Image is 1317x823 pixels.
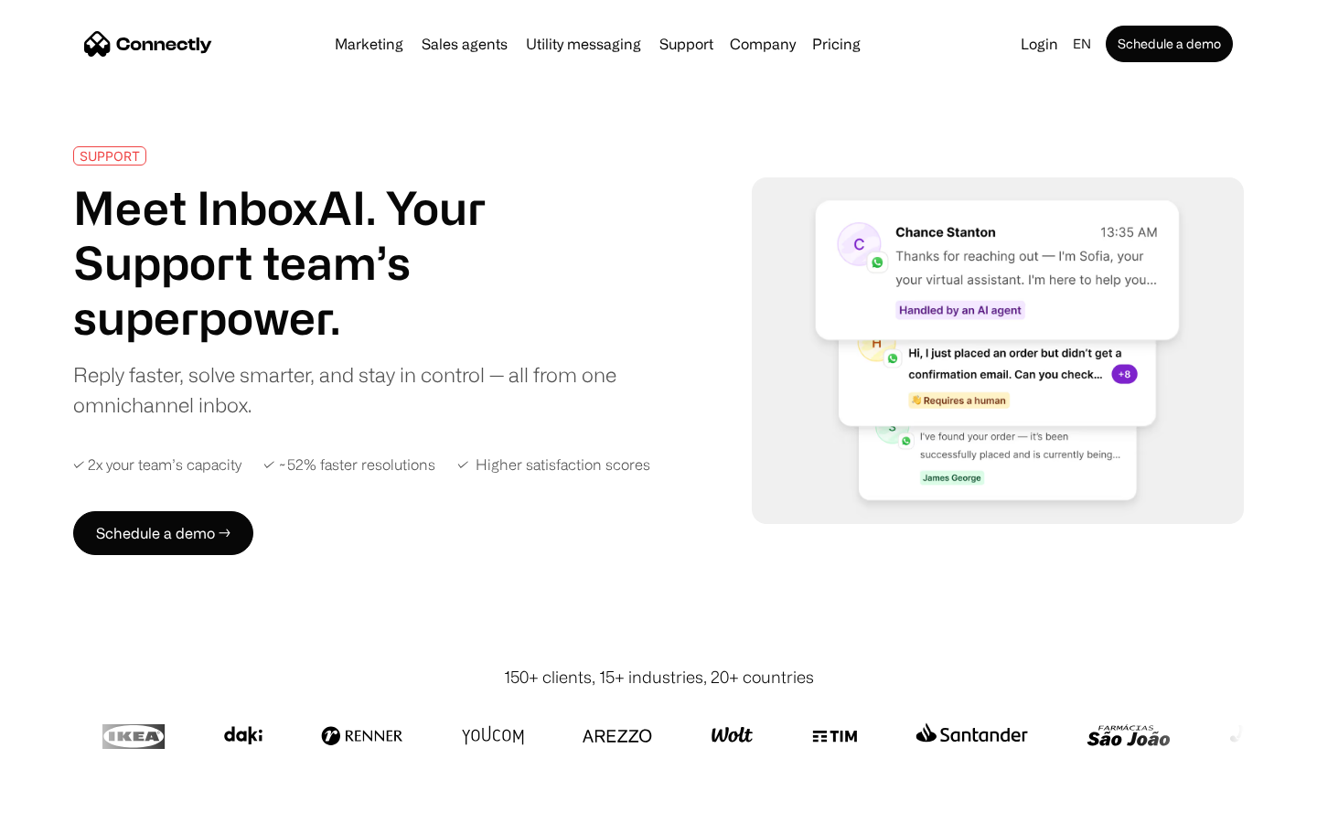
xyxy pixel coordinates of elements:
[457,456,650,474] div: ✓ Higher satisfaction scores
[805,37,868,51] a: Pricing
[37,791,110,817] ul: Language list
[1073,31,1091,57] div: en
[73,180,629,345] h1: Meet InboxAI. Your Support team’s superpower.
[504,665,814,689] div: 150+ clients, 15+ industries, 20+ countries
[730,31,796,57] div: Company
[18,789,110,817] aside: Language selected: English
[80,149,140,163] div: SUPPORT
[1013,31,1065,57] a: Login
[263,456,435,474] div: ✓ ~52% faster resolutions
[73,511,253,555] a: Schedule a demo →
[1106,26,1233,62] a: Schedule a demo
[414,37,515,51] a: Sales agents
[519,37,648,51] a: Utility messaging
[73,456,241,474] div: ✓ 2x your team’s capacity
[327,37,411,51] a: Marketing
[73,359,629,420] div: Reply faster, solve smarter, and stay in control — all from one omnichannel inbox.
[652,37,721,51] a: Support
